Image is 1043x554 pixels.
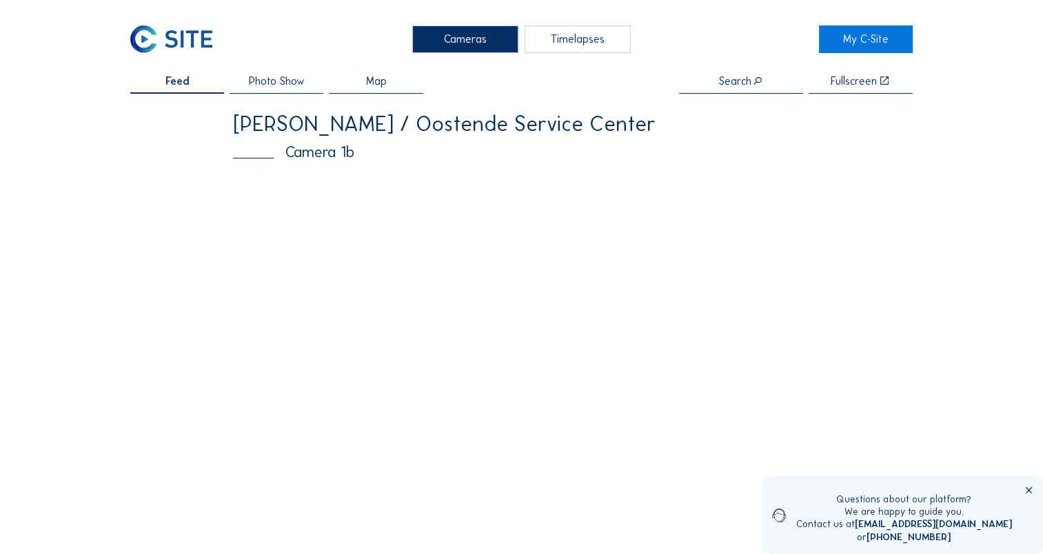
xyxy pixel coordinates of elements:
[796,518,1012,531] div: Contact us at
[867,531,951,543] a: [PHONE_NUMBER]
[831,76,877,87] div: Fullscreen
[819,25,913,53] a: My C-Site
[130,25,224,53] a: C-SITE Logo
[772,493,786,537] img: operator
[855,518,1012,530] a: [EMAIL_ADDRESS][DOMAIN_NAME]
[796,493,1012,506] div: Questions about our platform?
[233,113,810,134] div: [PERSON_NAME] / Oostende Service Center
[796,531,1012,544] div: or
[366,76,387,87] span: Map
[249,76,305,87] span: Photo Show
[165,76,190,87] span: Feed
[525,25,631,53] div: Timelapses
[412,25,518,53] div: Cameras
[130,25,212,53] img: C-SITE Logo
[796,506,1012,518] div: We are happy to guide you.
[233,145,810,160] div: Camera 1b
